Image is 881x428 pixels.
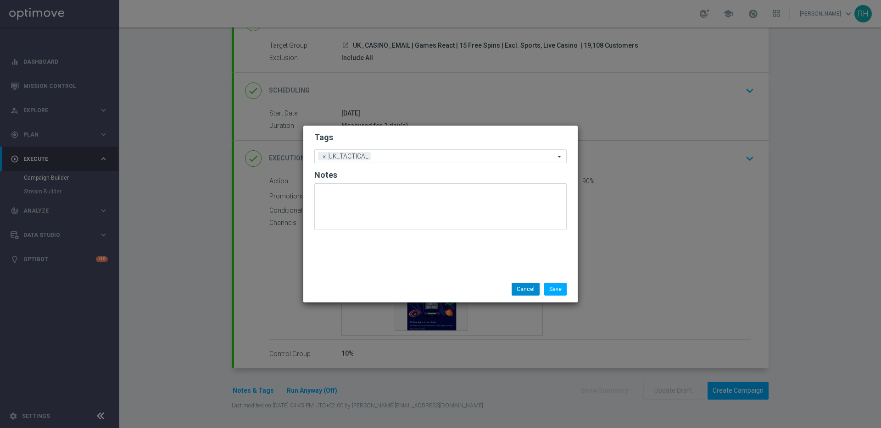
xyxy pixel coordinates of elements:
[544,283,567,296] button: Save
[314,170,567,181] h2: Notes
[326,152,371,160] span: UK_TACTICAL
[512,283,540,296] button: Cancel
[314,149,567,163] ng-select: UK_TACTICAL
[320,152,329,160] span: ×
[314,132,567,143] h2: Tags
